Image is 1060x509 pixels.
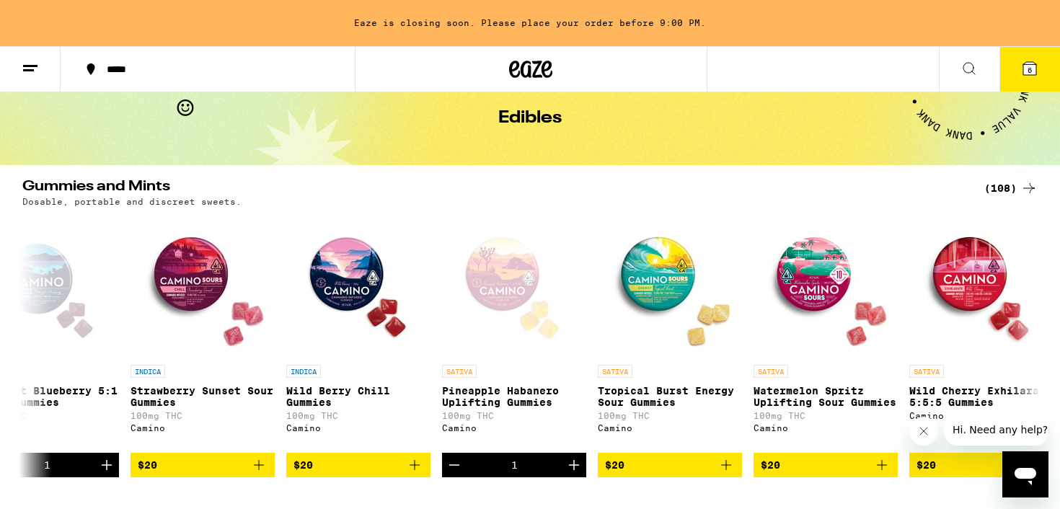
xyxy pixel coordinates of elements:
div: Camino [131,423,275,433]
p: SATIVA [754,365,788,378]
a: Open page for Wild Berry Chill Gummies from Camino [286,213,430,453]
div: Camino [754,423,898,433]
button: Add to bag [754,453,898,477]
button: Increment [94,453,119,477]
span: $20 [293,459,313,471]
p: Pineapple Habanero Uplifting Gummies [442,385,586,408]
span: $20 [605,459,624,471]
p: SATIVA [909,365,944,378]
p: 100mg THC [131,411,275,420]
img: Camino - Wild Cherry Exhilarate 5:5:5 Gummies [909,213,1054,358]
button: Add to bag [598,453,742,477]
iframe: Button to launch messaging window [1002,451,1048,497]
span: $20 [138,459,157,471]
a: Open page for Strawberry Sunset Sour Gummies from Camino [131,213,275,453]
iframe: Close message [909,417,938,446]
p: 100mg THC [442,411,586,420]
h2: Gummies and Mints [22,180,967,197]
p: 100mg THC [286,411,430,420]
img: Camino - Watermelon Spritz Uplifting Sour Gummies [754,213,898,358]
p: Wild Berry Chill Gummies [286,385,430,408]
p: Strawberry Sunset Sour Gummies [131,385,275,408]
span: 6 [1028,66,1032,74]
span: $20 [917,459,936,471]
button: Add to bag [909,453,1054,477]
span: $20 [761,459,780,471]
iframe: Message from company [944,414,1048,446]
div: Camino [286,423,430,433]
button: Decrement [442,453,467,477]
img: Camino - Strawberry Sunset Sour Gummies [131,213,275,358]
div: 1 [511,459,518,471]
button: 6 [999,47,1060,92]
img: Camino - Wild Berry Chill Gummies [286,213,430,358]
img: Camino - Tropical Burst Energy Sour Gummies [598,213,742,358]
a: Open page for Wild Cherry Exhilarate 5:5:5 Gummies from Camino [909,213,1054,453]
button: Add to bag [131,453,275,477]
div: 1 [44,459,50,471]
button: Add to bag [286,453,430,477]
p: Tropical Burst Energy Sour Gummies [598,385,742,408]
button: Increment [562,453,586,477]
p: SATIVA [598,365,632,378]
a: Open page for Tropical Burst Energy Sour Gummies from Camino [598,213,742,453]
a: (108) [984,180,1038,197]
a: Open page for Pineapple Habanero Uplifting Gummies from Camino [442,213,586,453]
div: Camino [442,423,586,433]
p: 100mg THC [598,411,742,420]
p: Wild Cherry Exhilarate 5:5:5 Gummies [909,385,1054,408]
div: Camino [909,411,1054,420]
a: Open page for Watermelon Spritz Uplifting Sour Gummies from Camino [754,213,898,453]
p: 100mg THC [754,411,898,420]
p: INDICA [131,365,165,378]
p: Watermelon Spritz Uplifting Sour Gummies [754,385,898,408]
p: SATIVA [442,365,477,378]
p: INDICA [286,365,321,378]
p: Dosable, portable and discreet sweets. [22,197,242,206]
h1: Edibles [498,110,562,127]
div: Camino [598,423,742,433]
